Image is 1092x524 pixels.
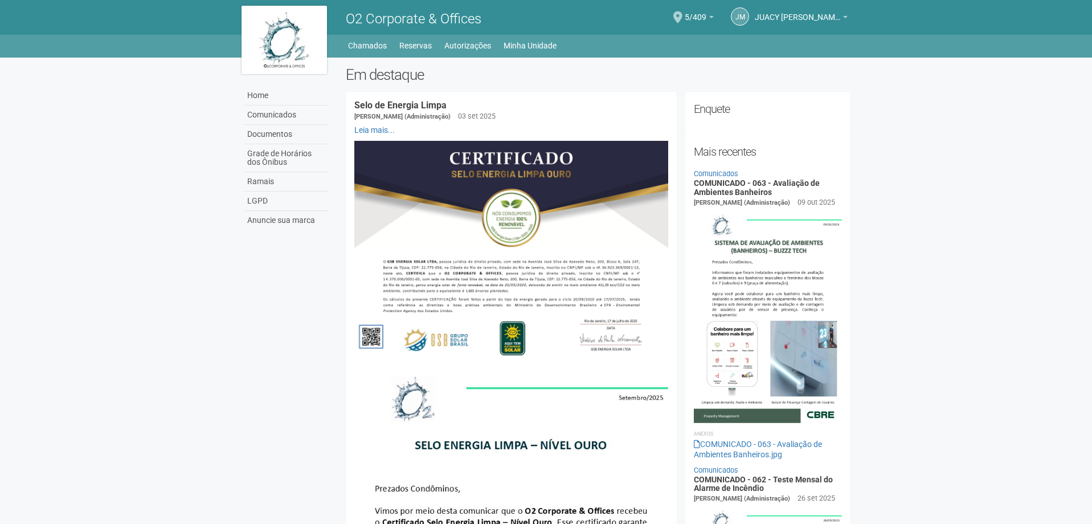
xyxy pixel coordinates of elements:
a: LGPD [244,192,329,211]
a: JUACY [PERSON_NAME] DA [PERSON_NAME] [755,14,848,23]
span: [PERSON_NAME] (Administração) [354,113,451,120]
a: Home [244,86,329,105]
a: 5/409 [685,14,714,23]
div: 26 set 2025 [797,493,835,503]
li: Anexos [694,429,842,439]
a: JM [731,7,749,26]
a: Comunicados [244,105,329,125]
a: COMUNICADO - 063 - Avaliação de Ambientes Banheiros.jpg [694,440,822,459]
img: logo.jpg [242,6,327,74]
a: Selo de Energia Limpa [354,100,447,111]
img: COMUNICADO%20-%20063%20-%20Avalia%C3%A7%C3%A3o%20de%20Ambientes%20Banheiros.jpg [694,208,842,423]
img: COMUNICADO%20-%20054%20-%20Selo%20de%20Energia%20Limpa%20-%20P%C3%A1g.%202.jpg [354,141,668,363]
a: Minha Unidade [504,38,557,54]
span: [PERSON_NAME] (Administração) [694,495,790,502]
h2: Enquete [694,100,842,117]
a: Grade de Horários dos Ônibus [244,144,329,172]
span: 5/409 [685,2,706,22]
a: Anuncie sua marca [244,211,329,230]
a: Ramais [244,172,329,192]
div: 09 out 2025 [797,197,835,208]
a: Autorizações [444,38,491,54]
span: [PERSON_NAME] (Administração) [694,199,790,206]
a: Comunicados [694,169,738,178]
span: JUACY MENDES DA SILVA FILHO [755,2,840,22]
a: Comunicados [694,466,738,474]
h2: Em destaque [346,66,851,83]
a: Reservas [399,38,432,54]
a: Chamados [348,38,387,54]
span: O2 Corporate & Offices [346,11,481,27]
a: Leia mais... [354,125,395,135]
div: 03 set 2025 [458,111,496,121]
a: COMUNICADO - 062 - Teste Mensal do Alarme de Incêndio [694,475,833,493]
a: Documentos [244,125,329,144]
a: COMUNICADO - 063 - Avaliação de Ambientes Banheiros [694,178,820,196]
h2: Mais recentes [694,143,842,160]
